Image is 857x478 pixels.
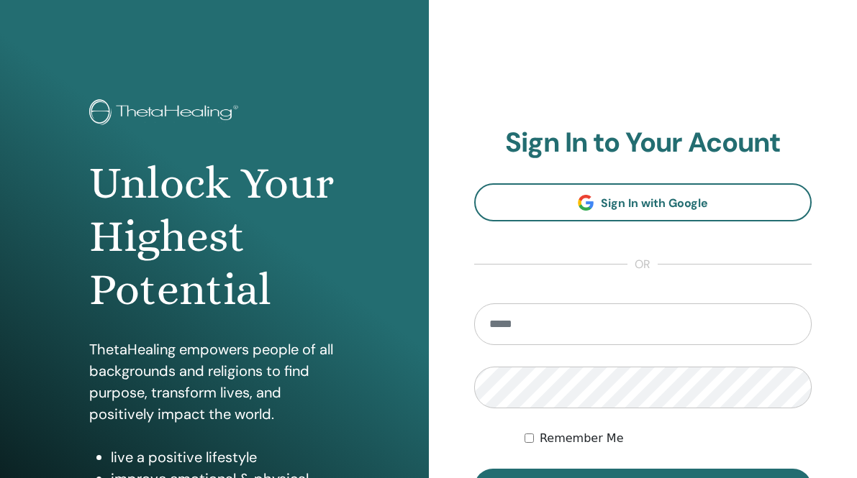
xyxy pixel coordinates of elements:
[525,430,812,447] div: Keep me authenticated indefinitely or until I manually logout
[89,157,339,317] h1: Unlock Your Highest Potential
[474,183,812,221] a: Sign In with Google
[601,196,708,211] span: Sign In with Google
[627,256,658,273] span: or
[89,339,339,425] p: ThetaHealing empowers people of all backgrounds and religions to find purpose, transform lives, a...
[474,127,812,160] h2: Sign In to Your Acount
[540,430,624,447] label: Remember Me
[111,446,339,468] li: live a positive lifestyle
